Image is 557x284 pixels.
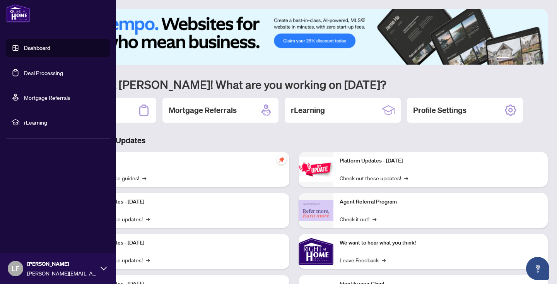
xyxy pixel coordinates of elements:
[413,105,466,116] h2: Profile Settings
[537,57,540,60] button: 6
[512,57,515,60] button: 2
[81,198,283,206] p: Platform Updates - [DATE]
[24,44,50,51] a: Dashboard
[525,57,528,60] button: 4
[6,4,30,22] img: logo
[146,256,150,264] span: →
[340,256,386,264] a: Leave Feedback→
[40,77,548,92] h1: Welcome back [PERSON_NAME]! What are you working on [DATE]?
[81,157,283,165] p: Self-Help
[142,174,146,182] span: →
[12,263,19,274] span: LF
[277,155,286,164] span: pushpin
[531,57,534,60] button: 5
[340,239,542,247] p: We want to hear what you think!
[299,234,333,269] img: We want to hear what you think!
[526,257,549,280] button: Open asap
[340,198,542,206] p: Agent Referral Program
[340,157,542,165] p: Platform Updates - [DATE]
[27,260,97,268] span: [PERSON_NAME]
[24,118,104,127] span: rLearning
[40,135,548,146] h3: Brokerage & Industry Updates
[169,105,237,116] h2: Mortgage Referrals
[382,256,386,264] span: →
[372,215,376,223] span: →
[340,174,408,182] a: Check out these updates!→
[404,174,408,182] span: →
[146,215,150,223] span: →
[518,57,521,60] button: 3
[291,105,325,116] h2: rLearning
[299,157,333,181] img: Platform Updates - June 23, 2025
[27,269,97,277] span: [PERSON_NAME][EMAIL_ADDRESS][PERSON_NAME][DOMAIN_NAME]
[24,69,63,76] a: Deal Processing
[81,239,283,247] p: Platform Updates - [DATE]
[24,94,70,101] a: Mortgage Referrals
[299,200,333,221] img: Agent Referral Program
[497,57,509,60] button: 1
[40,9,548,65] img: Slide 0
[340,215,376,223] a: Check it out!→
